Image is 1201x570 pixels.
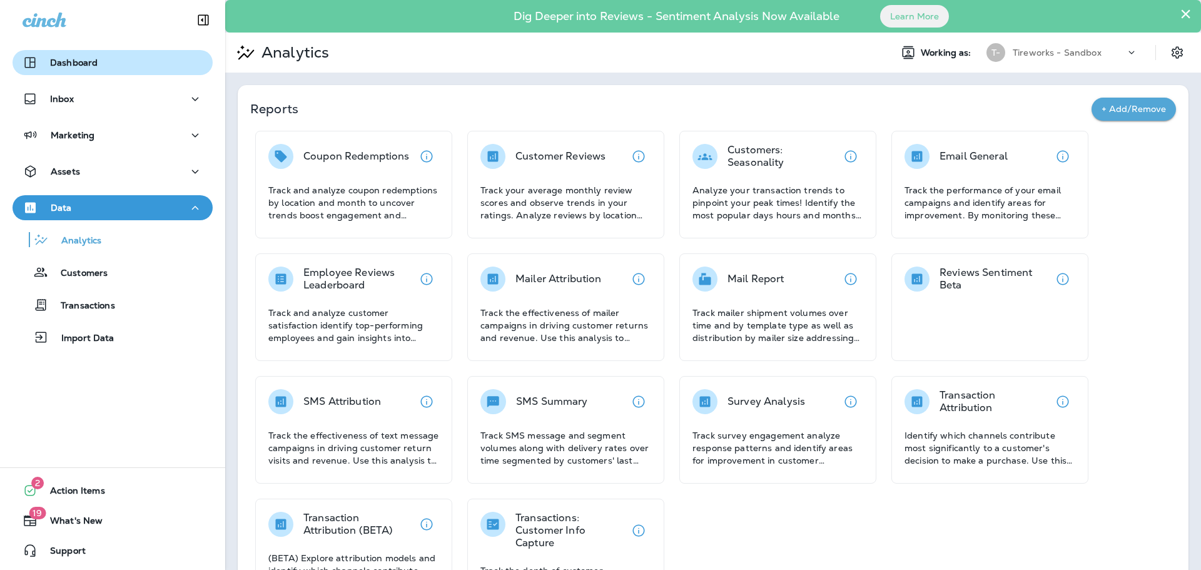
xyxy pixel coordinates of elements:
p: Track the effectiveness of mailer campaigns in driving customer returns and revenue. Use this ana... [480,307,651,344]
button: View details [414,144,439,169]
button: View details [1050,144,1075,169]
p: Track survey engagement analyze response patterns and identify areas for improvement in customer ... [692,429,863,467]
p: Reports [250,100,1092,118]
p: Track your average monthly review scores and observe trends in your ratings. Analyze reviews by l... [480,184,651,221]
p: Track and analyze coupon redemptions by location and month to uncover trends boost engagement and... [268,184,439,221]
button: Customers [13,259,213,285]
p: Customers: Seasonality [727,144,838,169]
button: Data [13,195,213,220]
p: Coupon Redemptions [303,150,410,163]
div: T- [986,43,1005,62]
p: Import Data [49,333,114,345]
button: View details [626,389,651,414]
button: View details [414,389,439,414]
button: View details [838,144,863,169]
p: Dig Deeper into Reviews - Sentiment Analysis Now Available [477,14,876,18]
span: Working as: [921,48,974,58]
button: Assets [13,159,213,184]
button: Import Data [13,324,213,350]
button: View details [626,518,651,543]
span: What's New [38,516,103,531]
p: Analytics [49,235,101,247]
p: Track the effectiveness of text message campaigns in driving customer return visits and revenue. ... [268,429,439,467]
button: Settings [1166,41,1188,64]
button: View details [626,144,651,169]
p: Mailer Attribution [515,273,602,285]
p: Data [51,203,72,213]
button: View details [1050,267,1075,292]
p: Analytics [256,43,329,62]
p: SMS Attribution [303,395,381,408]
span: 2 [31,477,44,489]
p: Track the performance of your email campaigns and identify areas for improvement. By monitoring t... [905,184,1075,221]
p: Transactions: Customer Info Capture [515,512,626,549]
button: Analytics [13,226,213,253]
button: Dashboard [13,50,213,75]
span: Support [38,546,86,561]
button: Collapse Sidebar [186,8,221,33]
button: Inbox [13,86,213,111]
p: Tireworks - Sandbox [1013,48,1102,58]
p: Identify which channels contribute most significantly to a customer's decision to make a purchase... [905,429,1075,467]
span: 19 [29,507,46,519]
button: Close [1180,4,1192,24]
button: View details [414,267,439,292]
button: View details [838,267,863,292]
p: Dashboard [50,58,98,68]
button: 19What's New [13,508,213,533]
p: Transactions [48,300,115,312]
p: Track and analyze customer satisfaction identify top-performing employees and gain insights into ... [268,307,439,344]
p: Transaction Attribution (BETA) [303,512,414,537]
span: Action Items [38,486,105,501]
p: Track SMS message and segment volumes along with delivery rates over time segmented by customers'... [480,429,651,467]
button: + Add/Remove [1092,98,1176,121]
button: View details [414,512,439,537]
button: View details [838,389,863,414]
p: Marketing [51,130,94,140]
button: View details [626,267,651,292]
p: Survey Analysis [727,395,805,408]
button: 2Action Items [13,478,213,503]
button: Learn More [880,5,949,28]
p: SMS Summary [516,395,588,408]
p: Customers [48,268,108,280]
p: Track mailer shipment volumes over time and by template type as well as distribution by mailer si... [692,307,863,344]
button: Support [13,538,213,563]
p: Assets [51,166,80,176]
p: Analyze your transaction trends to pinpoint your peak times! Identify the most popular days hours... [692,184,863,221]
p: Mail Report [727,273,784,285]
p: Employee Reviews Leaderboard [303,267,414,292]
p: Reviews Sentiment Beta [940,267,1050,292]
p: Email General [940,150,1008,163]
p: Transaction Attribution [940,389,1050,414]
button: Marketing [13,123,213,148]
p: Inbox [50,94,74,104]
p: Customer Reviews [515,150,606,163]
button: Transactions [13,292,213,318]
button: View details [1050,389,1075,414]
